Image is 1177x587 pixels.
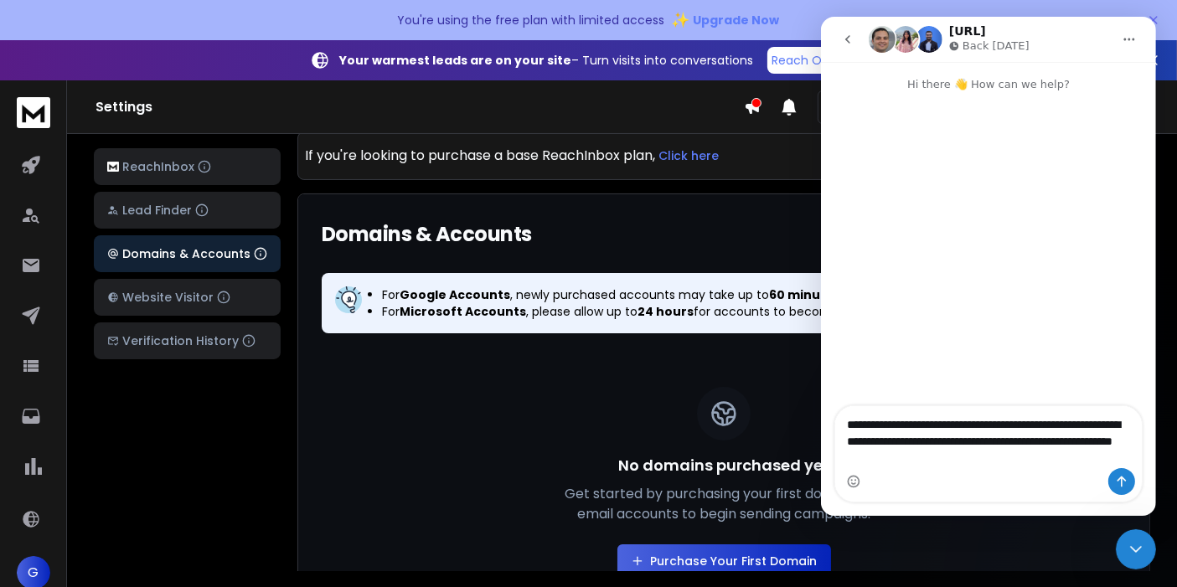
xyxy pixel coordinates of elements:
iframe: Intercom live chat [1116,529,1156,569]
span: ✨ [672,8,690,32]
p: You're using the free plan with limited access [398,12,665,28]
button: ✨Upgrade Now [672,3,780,37]
strong: 24 hours [638,303,694,320]
p: Get started by purchasing your first domain and email accounts to begin sending campaigns. [563,484,885,524]
span: Upgrade Now [694,12,780,28]
strong: Google Accounts [400,286,510,303]
a: Reach Out Now [767,47,868,74]
iframe: Intercom live chat [821,17,1156,516]
img: information [335,286,362,313]
h3: No domains purchased yet [618,454,829,477]
button: Website Visitor [94,279,281,316]
img: logo [17,97,50,128]
h1: Domains & Accounts [322,221,532,248]
p: For , newly purchased accounts may take up to to appear in your dashboard. [382,286,1010,303]
strong: Your warmest leads are on your site [340,52,572,69]
button: Domains & Accounts [94,235,281,272]
button: Verification History [94,322,281,359]
p: Reach Out Now [772,52,863,69]
button: Click here [658,139,719,172]
img: logo [107,162,119,172]
button: Lead Finder [94,192,281,229]
div: If you're looking to purchase a base ReachInbox plan, [305,139,1143,172]
strong: 60 minutes [769,286,841,303]
h1: Settings [96,97,744,117]
strong: Microsoft Accounts [400,303,526,320]
button: ReachInbox [94,148,281,185]
p: For , please allow up to for accounts to become visible. [382,303,1010,320]
p: – Turn visits into conversations [340,52,754,69]
a: Purchase Your First Domain [617,544,831,578]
